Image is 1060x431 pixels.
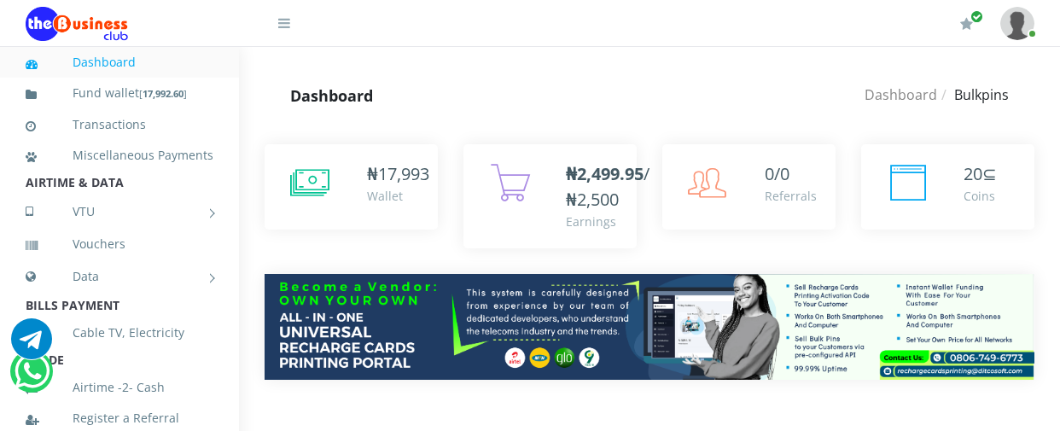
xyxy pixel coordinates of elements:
[265,274,1034,380] img: multitenant_rcp.png
[566,162,649,211] span: /₦2,500
[11,331,52,359] a: Chat for support
[964,187,997,205] div: Coins
[865,85,937,104] a: Dashboard
[765,162,789,185] span: 0/0
[26,43,213,82] a: Dashboard
[143,87,183,100] b: 17,992.60
[15,364,50,392] a: Chat for support
[26,313,213,352] a: Cable TV, Electricity
[964,161,997,187] div: ⊆
[290,85,373,106] strong: Dashboard
[26,255,213,298] a: Data
[367,161,429,187] div: ₦
[960,17,973,31] i: Renew/Upgrade Subscription
[26,368,213,407] a: Airtime -2- Cash
[26,73,213,114] a: Fund wallet[17,992.60]
[265,144,438,230] a: ₦17,993 Wallet
[378,162,429,185] span: 17,993
[566,213,649,230] div: Earnings
[26,105,213,144] a: Transactions
[765,187,817,205] div: Referrals
[463,144,637,248] a: ₦2,499.95/₦2,500 Earnings
[964,162,982,185] span: 20
[26,7,128,41] img: Logo
[1000,7,1034,40] img: User
[26,190,213,233] a: VTU
[937,84,1009,105] li: Bulkpins
[367,187,429,205] div: Wallet
[662,144,836,230] a: 0/0 Referrals
[139,87,187,100] small: [ ]
[566,162,644,185] b: ₦2,499.95
[970,10,983,23] span: Renew/Upgrade Subscription
[26,224,213,264] a: Vouchers
[26,136,213,175] a: Miscellaneous Payments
